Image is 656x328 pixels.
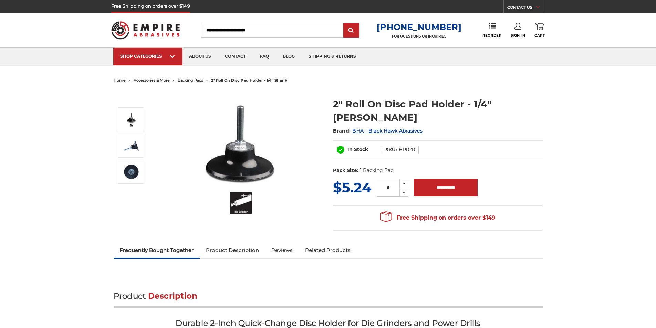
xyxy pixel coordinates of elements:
a: contact [218,48,253,65]
a: Reorder [482,23,501,38]
a: Related Products [299,243,357,258]
a: accessories & more [134,78,170,83]
a: Cart [534,23,545,38]
a: [PHONE_NUMBER] [377,22,461,32]
a: faq [253,48,276,65]
a: Frequently Bought Together [114,243,200,258]
a: shipping & returns [302,48,363,65]
a: blog [276,48,302,65]
a: backing pads [178,78,203,83]
span: $5.24 [333,179,372,196]
p: FOR QUESTIONS OR INQUIRIES [377,34,461,39]
dd: 1 Backing Pad [360,167,394,174]
a: CONTACT US [507,3,545,13]
img: 2" Roll On Disc Pad Holder - 1/4" Shank [123,137,140,154]
div: SHOP CATEGORIES [120,54,175,59]
a: BHA - Black Hawk Abrasives [352,128,423,134]
span: In Stock [347,146,368,152]
input: Submit [344,24,358,38]
span: Sign In [511,33,525,38]
span: Product [114,291,146,301]
a: home [114,78,126,83]
span: Description [148,291,198,301]
img: 2" Roll On Disc Pad Holder - 1/4" Shank [123,163,140,180]
a: about us [182,48,218,65]
img: Empire Abrasives [111,17,180,44]
img: 2" Roll On Disc Pad Holder - 1/4" Shank [123,111,140,128]
span: Reorder [482,33,501,38]
span: Free Shipping on orders over $149 [380,211,495,225]
span: Cart [534,33,545,38]
a: Reviews [265,243,299,258]
span: 2" roll on disc pad holder - 1/4" shank [211,78,287,83]
dd: BP020 [399,146,415,154]
dt: Pack Size: [333,167,358,174]
img: 2" Roll On Disc Pad Holder - 1/4" Shank [173,90,310,228]
dt: SKU: [385,146,397,154]
span: Brand: [333,128,351,134]
a: Product Description [200,243,265,258]
h1: 2" Roll On Disc Pad Holder - 1/4" [PERSON_NAME] [333,97,543,124]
